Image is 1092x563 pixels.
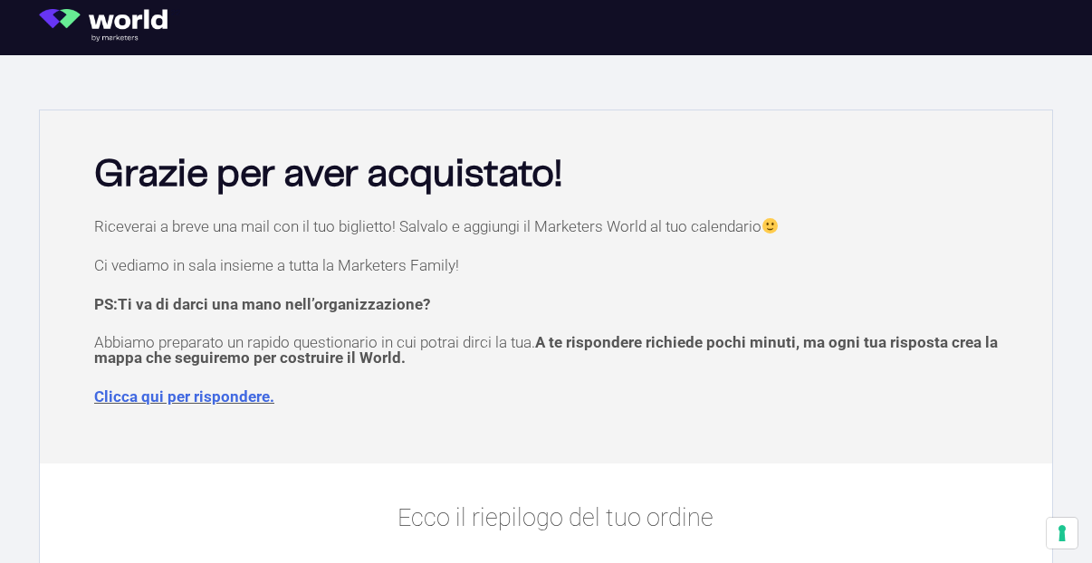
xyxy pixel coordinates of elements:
p: Ecco il riepilogo del tuo ordine [102,500,1008,537]
p: Abbiamo preparato un rapido questionario in cui potrai dirci la tua. [94,335,1016,366]
strong: PS: [94,295,430,313]
span: A te rispondere richiede pochi minuti, ma ogni tua risposta crea la mappa che seguiremo per costr... [94,333,998,367]
button: Le tue preferenze relative al consenso per le tecnologie di tracciamento [1047,518,1078,549]
p: Ci vediamo in sala insieme a tutta la Marketers Family! [94,258,1016,273]
b: Grazie per aver acquistato! [94,157,562,193]
a: Clicca qui per rispondere. [94,387,274,406]
p: Riceverai a breve una mail con il tuo biglietto! Salvalo e aggiungi il Marketers World al tuo cal... [94,218,1016,234]
span: Ti va di darci una mano nell’organizzazione? [118,295,430,313]
img: 🙂 [762,218,778,234]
